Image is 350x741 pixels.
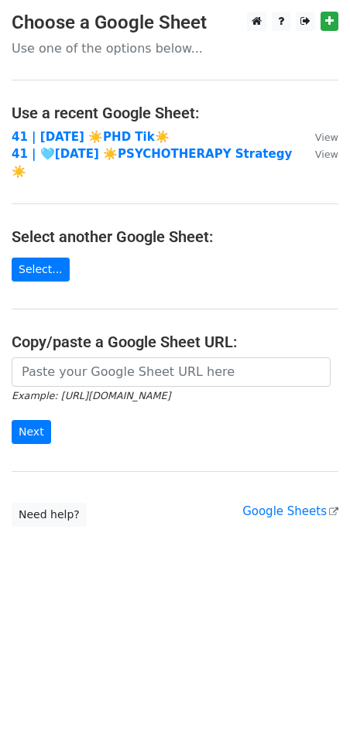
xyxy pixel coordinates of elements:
[12,503,87,527] a: Need help?
[12,258,70,282] a: Select...
[12,357,331,387] input: Paste your Google Sheet URL here
[12,40,338,56] p: Use one of the options below...
[12,104,338,122] h4: Use a recent Google Sheet:
[315,149,338,160] small: View
[12,420,51,444] input: Next
[12,12,338,34] h3: Choose a Google Sheet
[12,130,170,144] a: 41 | [DATE] ☀️PHD Tik☀️
[300,130,338,144] a: View
[12,333,338,351] h4: Copy/paste a Google Sheet URL:
[12,390,170,401] small: Example: [URL][DOMAIN_NAME]
[12,147,292,179] a: 41 | 🩵[DATE] ☀️PSYCHOTHERAPY Strategy☀️
[315,131,338,143] small: View
[300,147,338,161] a: View
[242,504,338,518] a: Google Sheets
[12,227,338,246] h4: Select another Google Sheet:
